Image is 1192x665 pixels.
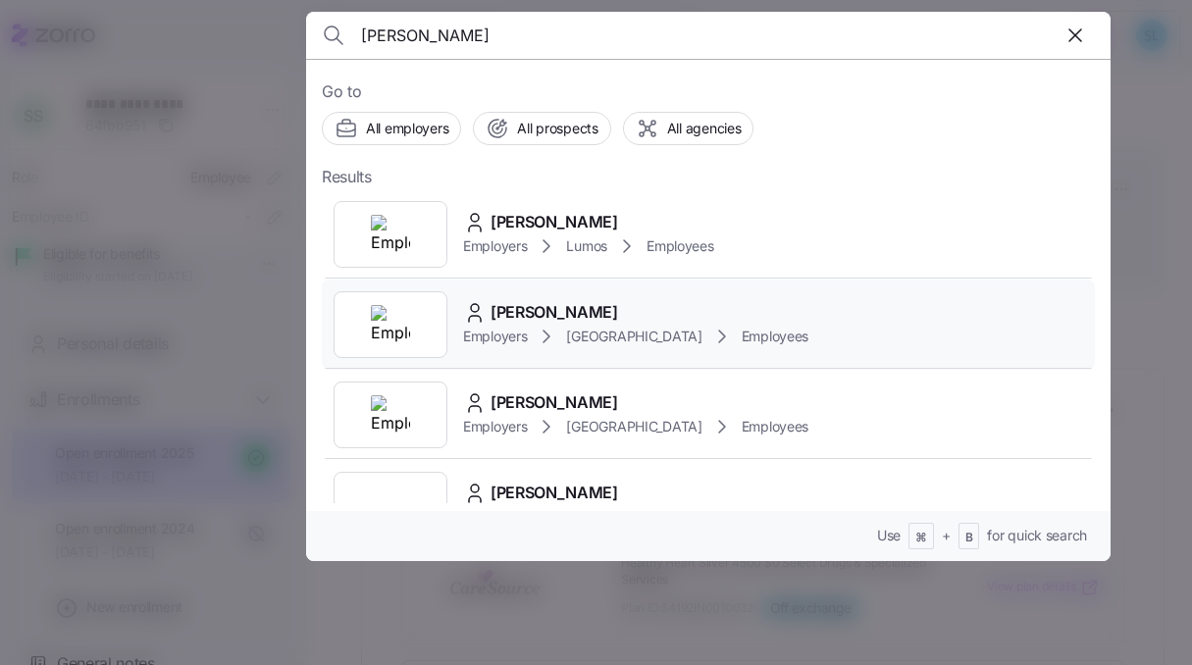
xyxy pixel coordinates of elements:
button: All prospects [473,112,610,145]
button: All agencies [623,112,754,145]
span: Employers [463,417,527,436]
img: Employer logo [371,486,410,525]
span: Employees [742,417,808,436]
span: + [942,526,951,545]
span: Use [877,526,901,545]
span: Employers [463,327,527,346]
span: [PERSON_NAME] [491,481,618,505]
span: B [965,530,973,546]
img: Employer logo [371,395,410,435]
img: Employer logo [371,215,410,254]
span: Go to [322,79,1095,104]
span: [PERSON_NAME] [491,390,618,415]
span: All agencies [667,119,742,138]
span: [PERSON_NAME] [491,300,618,325]
span: Employees [742,327,808,346]
span: Lumos [566,236,607,256]
span: Employers [463,236,527,256]
span: ⌘ [915,530,927,546]
span: for quick search [987,526,1087,545]
span: [PERSON_NAME] [491,210,618,234]
span: All employers [366,119,448,138]
span: Results [322,165,372,189]
span: [GEOGRAPHIC_DATA] [566,417,701,436]
span: All prospects [517,119,597,138]
button: All employers [322,112,461,145]
img: Employer logo [371,305,410,344]
span: [GEOGRAPHIC_DATA] [566,327,701,346]
span: Employees [647,236,713,256]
